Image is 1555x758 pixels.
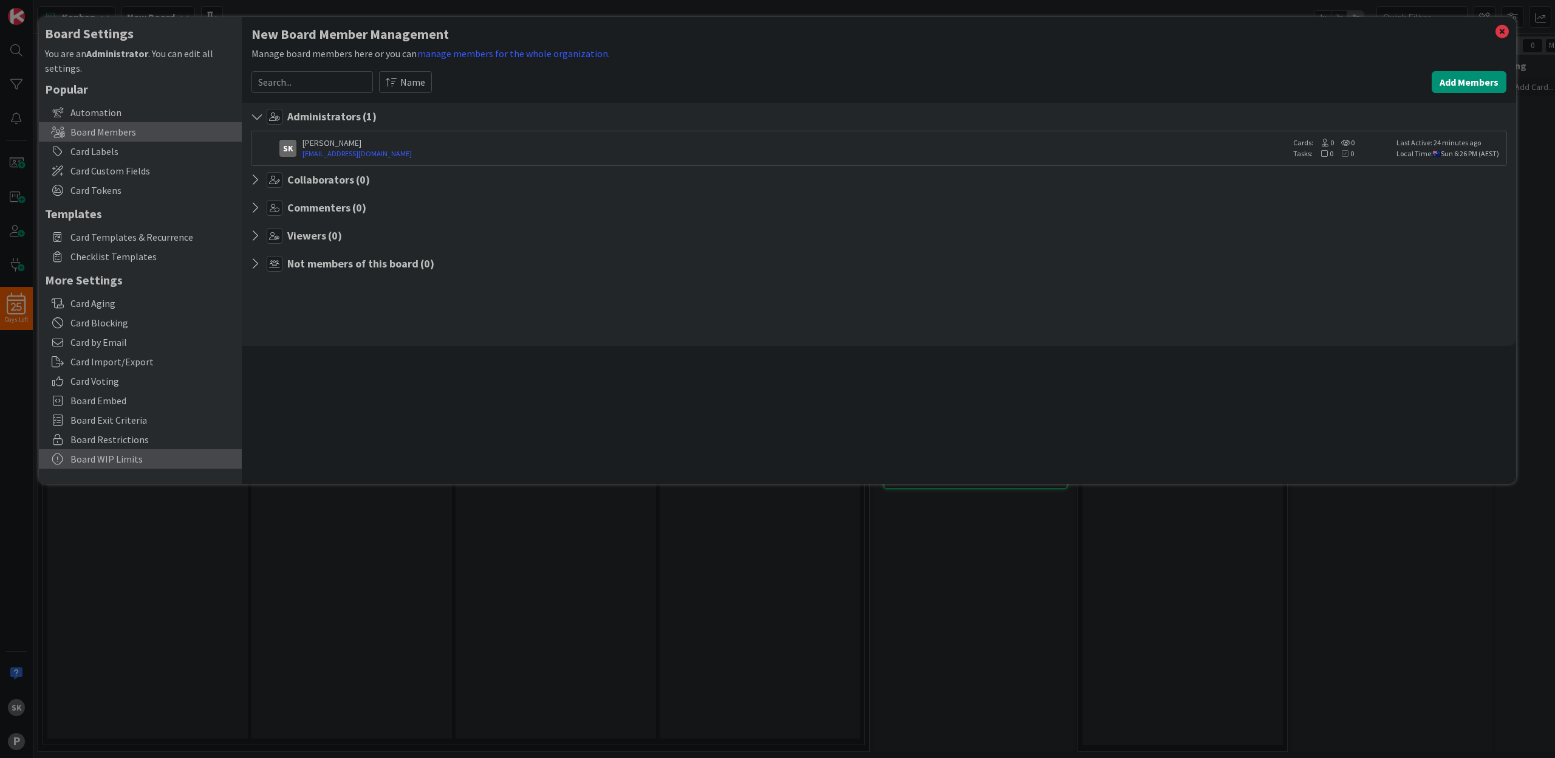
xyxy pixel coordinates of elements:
[1293,137,1390,148] div: Cards:
[70,249,236,264] span: Checklist Templates
[39,122,242,142] div: Board Members
[420,257,434,270] span: ( 0 )
[39,103,242,122] div: Automation
[39,352,242,371] div: Card Import/Export
[45,26,236,41] h4: Board Settings
[302,137,1287,148] div: [PERSON_NAME]
[86,47,148,60] b: Administrator
[1333,149,1354,158] span: 0
[287,173,370,187] h4: Collaborators
[251,71,373,93] input: Search...
[39,449,242,469] div: Board WIP Limits
[287,110,377,123] h4: Administrators
[70,374,236,388] span: Card Voting
[287,229,342,243] h4: Viewers
[45,46,236,75] div: You are an . You can edit all settings.
[70,183,236,198] span: Card Tokens
[70,393,236,408] span: Board Embed
[287,257,434,270] h4: Not members of this board
[363,109,377,123] span: ( 1 )
[328,229,342,243] span: ( 0 )
[70,432,236,447] span: Board Restrictions
[45,81,236,97] h5: Popular
[1396,148,1503,159] div: Local Time: Sun 6:26 PM (AEST)
[287,201,366,215] h4: Commenters
[251,46,1506,61] div: Manage board members here or you can
[1313,138,1334,147] span: 0
[356,173,370,187] span: ( 0 )
[379,71,432,93] button: Name
[39,294,242,313] div: Card Aging
[417,46,610,61] button: manage members for the whole organization.
[70,335,236,350] span: Card by Email
[1396,137,1503,148] div: Last Active: 24 minutes ago
[400,75,425,89] span: Name
[251,27,1506,42] h1: New Board Member Management
[1293,148,1390,159] div: Tasks:
[70,413,236,427] span: Board Exit Criteria
[70,164,236,178] span: Card Custom Fields
[279,140,296,157] div: SK
[1433,151,1441,157] img: au.png
[45,206,236,221] h5: Templates
[1334,138,1355,147] span: 0
[39,142,242,161] div: Card Labels
[352,201,366,215] span: ( 0 )
[70,230,236,244] span: Card Templates & Recurrence
[302,148,1287,159] a: [EMAIL_ADDRESS][DOMAIN_NAME]
[45,272,236,288] h5: More Settings
[1313,149,1333,158] span: 0
[39,313,242,332] div: Card Blocking
[1432,71,1506,93] button: Add Members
